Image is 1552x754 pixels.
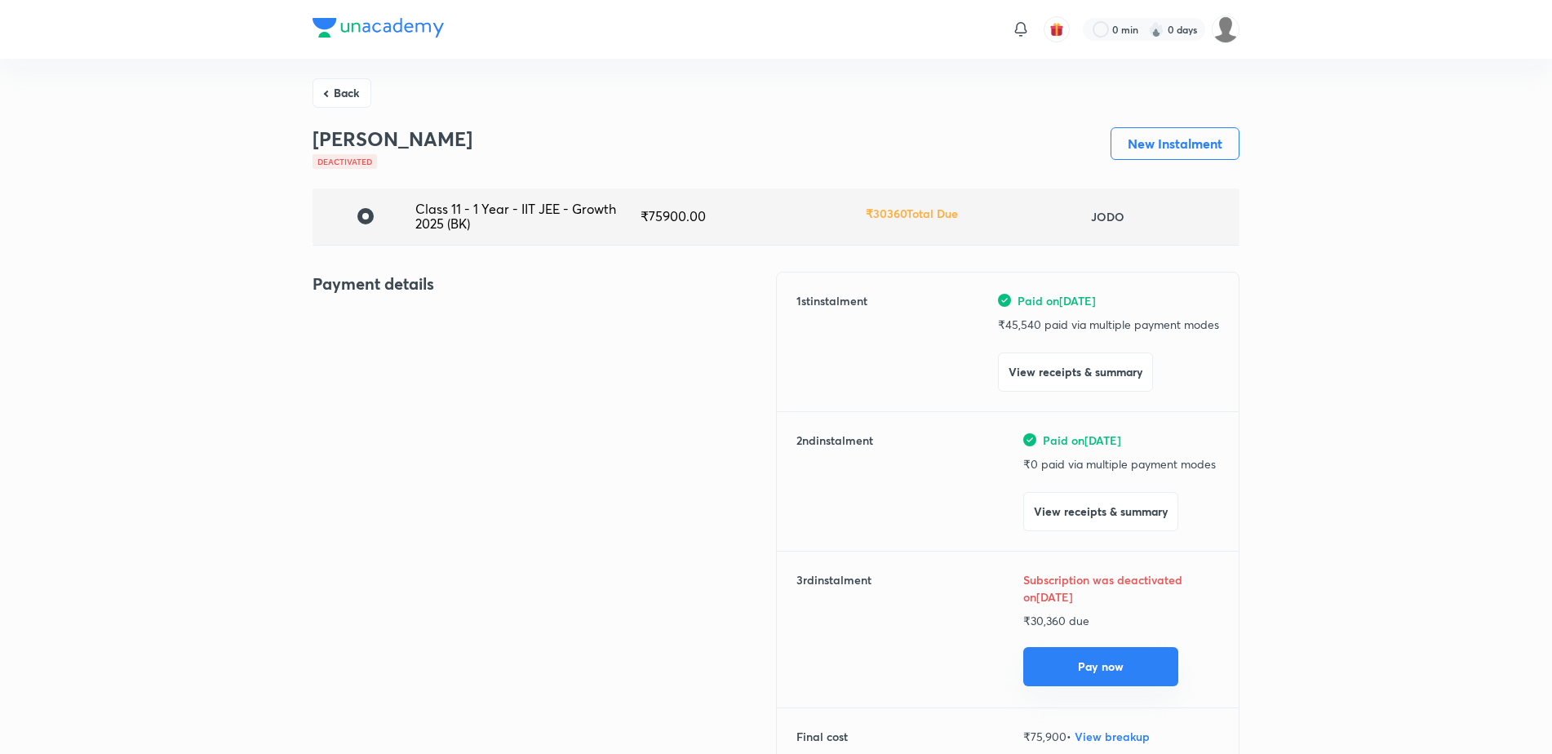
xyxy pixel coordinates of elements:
[1023,728,1219,745] p: ₹ 75,900 •
[866,205,958,222] h6: ₹ 30360 Total Due
[1111,127,1239,160] button: New Instalment
[1023,455,1219,472] p: ₹ 0 paid via multiple payment modes
[1212,16,1239,43] img: PRADEEP KADAM
[998,316,1219,333] p: ₹ 45,540 paid via multiple payment modes
[1148,21,1164,38] img: streak
[1043,432,1121,449] span: Paid on [DATE]
[796,571,871,688] h6: 3 rd instalment
[313,154,377,169] div: Deactivated
[415,202,641,232] div: Class 11 - 1 Year - IIT JEE - Growth 2025 (BK)
[1023,647,1178,686] button: Pay now
[313,78,371,108] button: Back
[796,728,848,745] h6: Final cost
[313,127,472,151] h3: [PERSON_NAME]
[1044,16,1070,42] button: avatar
[641,209,866,224] div: ₹ 75900.00
[313,272,776,296] h4: Payment details
[1023,492,1178,531] button: View receipts & summary
[1018,292,1096,309] span: Paid on [DATE]
[1023,433,1036,446] img: green-tick
[313,18,444,42] a: Company Logo
[1049,22,1064,37] img: avatar
[1075,729,1150,744] span: View breakup
[796,432,873,531] h6: 2 nd instalment
[1023,571,1186,605] h6: Subscription was deactivated on [DATE]
[998,294,1011,307] img: green-tick
[796,292,867,392] h6: 1 st instalment
[313,18,444,38] img: Company Logo
[1091,208,1124,225] h6: JODO
[998,353,1153,392] button: View receipts & summary
[1023,612,1219,629] p: ₹ 30,360 due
